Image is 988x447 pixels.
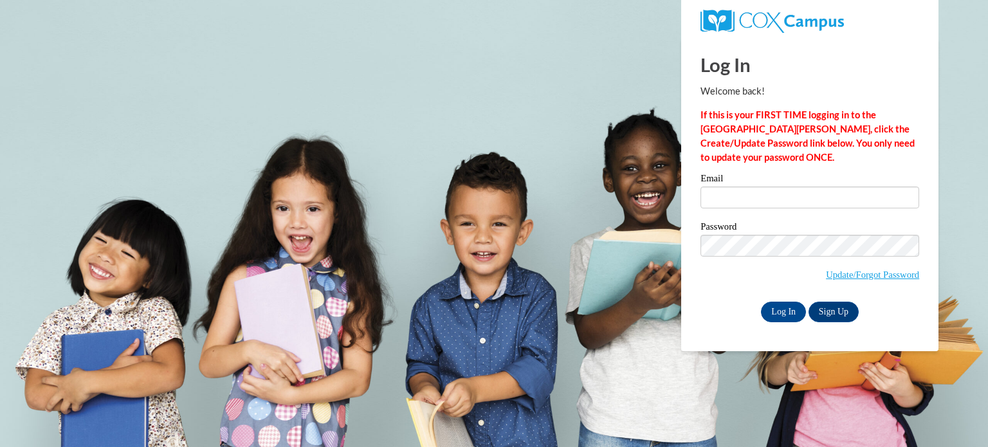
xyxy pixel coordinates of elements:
[700,15,844,26] a: COX Campus
[700,51,919,78] h1: Log In
[700,174,919,187] label: Email
[826,269,919,280] a: Update/Forgot Password
[700,10,844,33] img: COX Campus
[700,222,919,235] label: Password
[809,302,859,322] a: Sign Up
[700,109,915,163] strong: If this is your FIRST TIME logging in to the [GEOGRAPHIC_DATA][PERSON_NAME], click the Create/Upd...
[700,84,919,98] p: Welcome back!
[761,302,806,322] input: Log In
